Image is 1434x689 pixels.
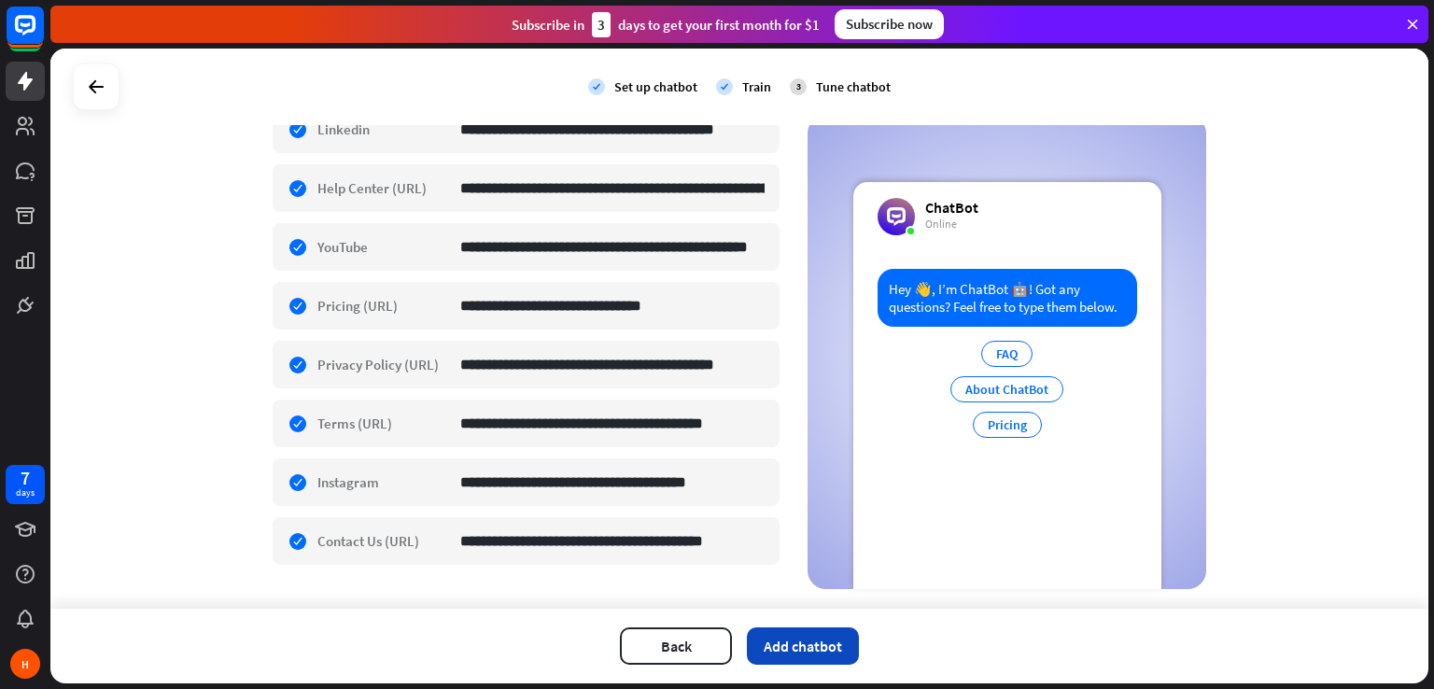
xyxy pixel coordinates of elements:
i: check [716,78,733,95]
i: check [588,78,605,95]
div: Online [925,217,978,232]
div: 7 [21,470,30,486]
div: days [16,486,35,499]
div: Tune chatbot [816,78,891,95]
div: 3 [592,12,611,37]
button: Add chatbot [747,627,859,665]
div: Subscribe in days to get your first month for $1 [512,12,820,37]
div: H [10,649,40,679]
div: FAQ [981,341,1033,367]
a: 7 days [6,465,45,504]
div: Hey 👋, I’m ChatBot 🤖! Got any questions? Feel free to type them below. [878,269,1137,327]
div: Train [742,78,771,95]
div: Set up chatbot [614,78,697,95]
div: Pricing [973,412,1042,438]
div: 3 [790,78,807,95]
div: About ChatBot [950,376,1063,402]
button: Back [620,627,732,665]
button: Open LiveChat chat widget [15,7,71,63]
div: ChatBot [925,198,978,217]
div: Subscribe now [835,9,944,39]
